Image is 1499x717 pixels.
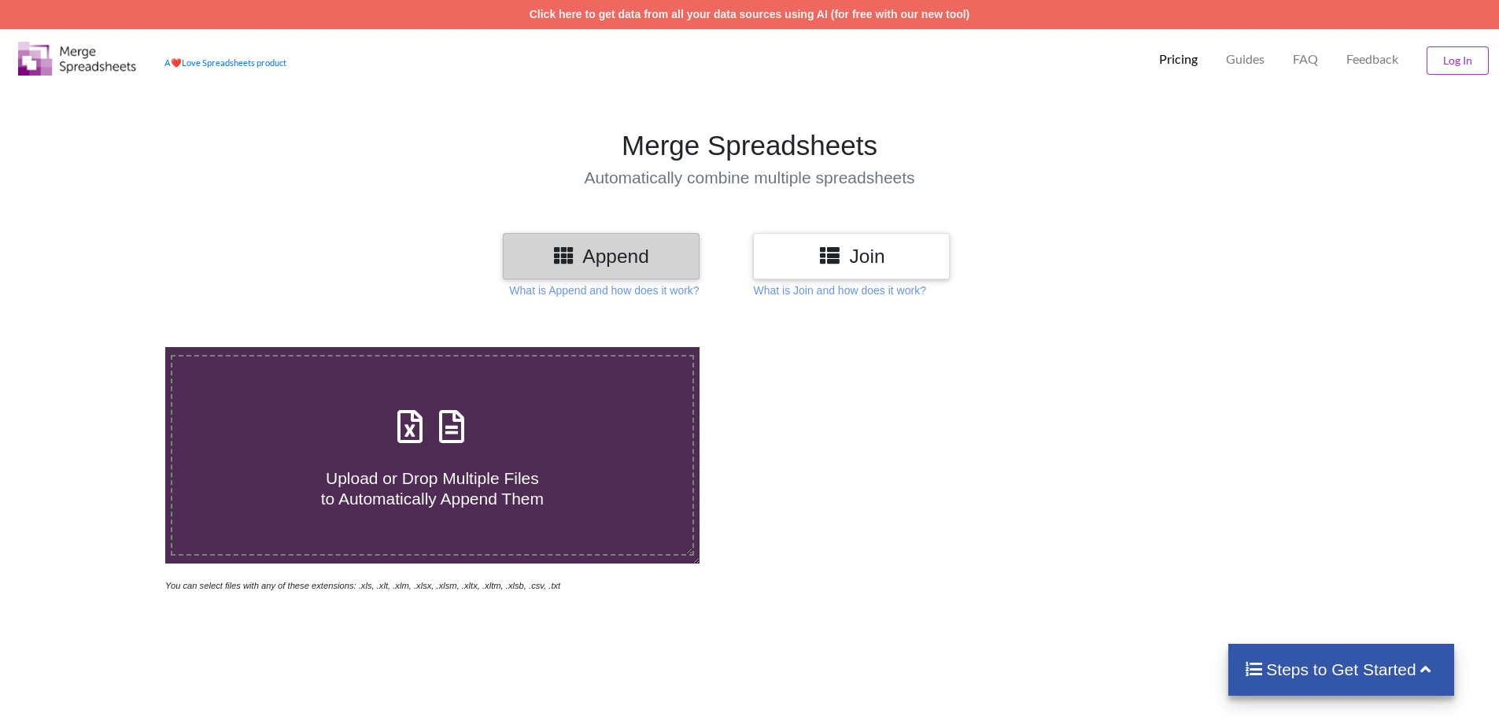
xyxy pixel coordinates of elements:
[1346,53,1398,65] span: Feedback
[171,57,182,68] span: heart
[509,283,699,298] p: What is Append and how does it work?
[753,283,925,298] p: What is Join and how does it work?
[164,57,286,68] a: AheartLove Spreadsheets product
[530,8,970,20] a: Click here to get data from all your data sources using AI (for free with our new tool)
[1427,46,1489,75] button: Log In
[165,581,560,590] i: You can select files with any of these extensions: .xls, .xlt, .xlm, .xlsx, .xlsm, .xltx, .xltm, ...
[321,469,544,507] span: Upload or Drop Multiple Files to Automatically Append Them
[1159,51,1198,68] p: Pricing
[1293,51,1318,68] p: FAQ
[1226,51,1265,68] p: Guides
[18,42,136,76] img: Logo.png
[1244,660,1438,679] h4: Steps to Get Started
[765,245,938,268] h3: Join
[515,245,688,268] h3: Append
